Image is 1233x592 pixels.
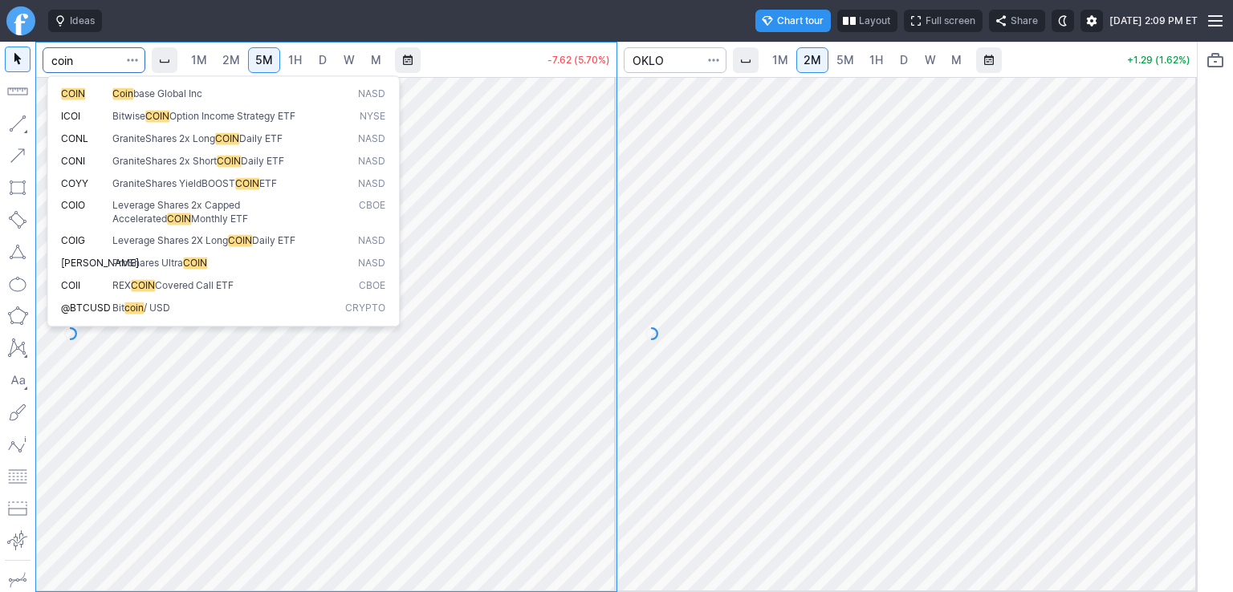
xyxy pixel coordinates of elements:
[167,213,191,225] span: COIN
[371,53,381,67] span: M
[61,132,88,144] span: CONL
[155,279,234,291] span: Covered Call ETF
[112,132,215,144] span: GraniteShares 2x Long
[5,207,31,233] button: Rotated rectangle
[345,302,385,315] span: Crypto
[183,257,207,269] span: COIN
[765,47,796,73] a: 1M
[133,87,202,99] span: base Global Inc
[228,234,252,246] span: COIN
[358,177,385,191] span: NASD
[112,177,235,189] span: GraniteShares YieldBOOST
[124,302,144,314] span: coin
[869,53,883,67] span: 1H
[184,47,214,73] a: 1M
[191,213,248,225] span: Monthly ETF
[733,47,759,73] button: Interval
[43,47,145,73] input: Search
[319,53,327,67] span: D
[360,110,385,124] span: NYSE
[131,279,155,291] span: COIN
[5,399,31,425] button: Brush
[989,10,1045,32] button: Share
[61,110,80,122] span: ICOI
[144,302,170,314] span: / USD
[1080,10,1103,32] button: Settings
[395,47,421,73] button: Range
[5,432,31,457] button: Elliott waves
[169,110,295,122] span: Option Income Strategy ETF
[547,55,610,65] p: -7.62 (5.70%)
[6,6,35,35] a: Finviz.com
[1052,10,1074,32] button: Toggle dark mode
[281,47,309,73] a: 1H
[61,199,85,211] span: COIO
[61,177,88,189] span: COYY
[239,132,283,144] span: Daily ETF
[241,155,284,167] span: Daily ETF
[772,53,788,67] span: 1M
[859,13,890,29] span: Layout
[5,496,31,521] button: Position
[358,132,385,146] span: NASD
[862,47,890,73] a: 1H
[777,13,824,29] span: Chart tour
[47,75,400,326] div: Search
[926,13,975,29] span: Full screen
[310,47,336,73] a: D
[5,528,31,553] button: Anchored VWAP
[255,53,273,67] span: 5M
[358,155,385,168] span: NASD
[152,47,177,73] button: Interval
[358,257,385,270] span: NASD
[112,234,228,246] span: Leverage Shares 2X Long
[252,234,295,246] span: Daily ETF
[191,53,207,67] span: 1M
[61,155,85,167] span: CONI
[215,47,247,73] a: 2M
[259,177,277,189] span: ETF
[836,53,854,67] span: 5M
[145,110,169,122] span: COIN
[336,47,362,73] a: W
[900,53,908,67] span: D
[5,239,31,265] button: Triangle
[5,47,31,72] button: Mouse
[112,110,145,122] span: Bitwise
[1202,47,1228,73] button: Portfolio watchlist
[829,47,861,73] a: 5M
[217,155,241,167] span: COIN
[61,257,139,269] span: [PERSON_NAME]
[5,271,31,297] button: Ellipse
[112,302,124,314] span: Bit
[904,10,983,32] button: Full screen
[48,10,102,32] button: Ideas
[121,47,144,73] button: Search
[5,175,31,201] button: Rectangle
[1127,55,1190,65] p: +1.29 (1.62%)
[112,87,133,99] span: Coin
[1011,13,1038,29] span: Share
[359,199,385,225] span: CBOE
[358,234,385,248] span: NASD
[363,47,389,73] a: M
[755,10,831,32] button: Chart tour
[61,234,85,246] span: COIG
[248,47,280,73] a: 5M
[5,367,31,393] button: Text
[891,47,917,73] a: D
[918,47,943,73] a: W
[5,335,31,361] button: XABCD
[359,279,385,293] span: CBOE
[61,279,80,291] span: COII
[804,53,821,67] span: 2M
[624,47,726,73] input: Search
[344,53,355,67] span: W
[702,47,725,73] button: Search
[215,132,239,144] span: COIN
[61,302,111,314] span: @BTCUSD
[1109,13,1198,29] span: [DATE] 2:09 PM ET
[976,47,1002,73] button: Range
[70,13,95,29] span: Ideas
[112,257,183,269] span: ProShares Ultra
